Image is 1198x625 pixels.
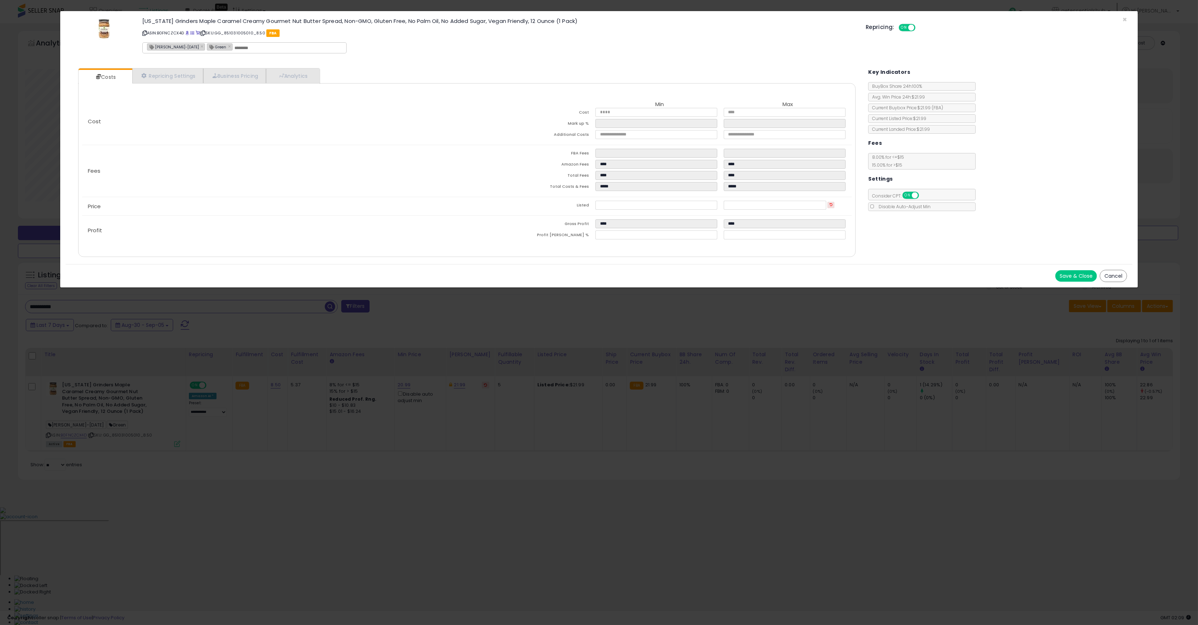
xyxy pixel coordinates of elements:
td: FBA Fees [467,149,595,160]
span: ( FBA ) [932,105,943,111]
td: Listed [467,201,595,212]
p: Profit [82,228,467,233]
span: Current Buybox Price: [869,105,943,111]
img: 416-SIv1VSL._SL60_.jpg [93,18,115,40]
span: ON [899,25,908,31]
p: Price [82,204,467,209]
p: Cost [82,119,467,124]
a: All offer listings [190,30,194,36]
h5: Fees [868,139,882,148]
a: Analytics [266,68,319,83]
h3: [US_STATE] Grinders Maple Caramel Creamy Gourmet Nut Butter Spread, Non-GMO, Gluten Free, No Palm... [142,18,855,24]
span: Current Listed Price: $21.99 [869,115,926,121]
span: 15.00 % for > $15 [869,162,902,168]
td: Gross Profit [467,219,595,230]
span: Consider CPT: [869,193,928,199]
span: Avg. Win Price 24h: $21.99 [869,94,925,100]
td: Amazon Fees [467,160,595,171]
td: Total Costs & Fees [467,182,595,193]
span: Disable Auto-Adjust Min [875,204,931,210]
th: Min [595,101,724,108]
td: Mark up % [467,119,595,130]
td: Total Fees [467,171,595,182]
a: Repricing Settings [132,68,203,83]
a: × [201,43,205,49]
h5: Key Indicators [868,68,910,77]
h5: Settings [868,175,893,183]
a: Business Pricing [203,68,266,83]
span: Current Landed Price: $21.99 [869,126,930,132]
span: OFF [914,25,926,31]
a: BuyBox page [185,30,189,36]
td: Profit [PERSON_NAME] % [467,230,595,242]
a: Your listing only [196,30,200,36]
span: [PERSON_NAME]-[DATE] [147,44,199,50]
button: Save & Close [1055,270,1097,282]
span: × [1122,14,1127,25]
a: Costs [79,70,132,84]
span: BuyBox Share 24h: 100% [869,83,922,89]
span: Green [207,44,226,50]
span: OFF [918,192,930,199]
a: × [228,43,232,49]
span: $21.99 [917,105,943,111]
p: Fees [82,168,467,174]
span: FBA [266,29,280,37]
h5: Repricing: [866,24,894,30]
span: 8.00 % for <= $15 [869,154,904,168]
th: Max [724,101,852,108]
td: Additional Costs [467,130,595,141]
td: Cost [467,108,595,119]
p: ASIN: B0FNCZCX4D | SKU: GG_851031005010_8.50 [142,27,855,39]
span: ON [903,192,912,199]
button: Cancel [1100,270,1127,282]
